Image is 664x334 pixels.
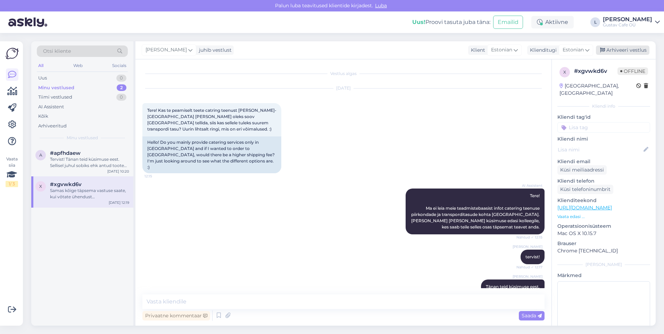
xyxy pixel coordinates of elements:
input: Lisa nimi [558,146,642,153]
div: [GEOGRAPHIC_DATA], [GEOGRAPHIC_DATA] [559,82,636,97]
span: Luba [373,2,389,9]
div: Proovi tasuta juba täna: [412,18,490,26]
a: [URL][DOMAIN_NAME] [557,204,612,211]
p: Klienditeekond [557,197,650,204]
p: Kliendi email [557,158,650,165]
div: L [590,17,600,27]
span: Nähtud ✓ 12:17 [516,265,542,270]
div: Arhiveeritud [38,123,67,130]
p: Vaata edasi ... [557,214,650,220]
p: Märkmed [557,272,650,279]
div: [PERSON_NAME] [603,17,652,22]
div: Vestlus algas [142,70,545,77]
span: #xgvwkd6v [50,181,82,187]
span: Otsi kliente [43,48,71,55]
div: Arhiveeri vestlus [596,45,649,55]
div: juhib vestlust [196,47,232,54]
span: Saada [522,312,542,319]
span: AI Assistent [516,183,542,188]
div: Gustav Cafe OÜ [603,22,652,28]
p: Kliendi tag'id [557,114,650,121]
div: Klient [468,47,485,54]
span: Estonian [491,46,512,54]
span: Estonian [563,46,584,54]
div: Kliendi info [557,103,650,109]
span: [PERSON_NAME] [513,244,542,249]
div: Minu vestlused [38,84,74,91]
div: Aktiivne [531,16,574,28]
div: Uus [38,75,47,82]
div: # xgvwkd6v [574,67,617,75]
p: Operatsioonisüsteem [557,223,650,230]
div: 0 [116,75,126,82]
span: tervist! [525,254,540,259]
p: Kliendi nimi [557,135,650,143]
div: 0 [116,94,126,101]
p: Chrome [TECHNICAL_ID] [557,247,650,254]
div: Vaata siia [6,156,18,187]
span: x [39,184,42,189]
span: Tänan teid küsimuse eest. [486,284,540,289]
span: a [39,152,42,158]
span: #apfhdaew [50,150,81,156]
span: x [563,69,566,75]
span: Nähtud ✓ 12:15 [516,235,542,240]
span: Offline [617,67,648,75]
span: Minu vestlused [67,135,98,141]
div: Tervist! Tänan teid küsimuse eest. Sellisel juhul sobiks ehk antud tooted: [URL][DOMAIN_NAME][PER... [50,156,129,169]
div: [PERSON_NAME] [557,261,650,268]
div: 2 [117,84,126,91]
p: Brauser [557,240,650,247]
div: [DATE] 12:19 [109,200,129,205]
div: 1 / 3 [6,181,18,187]
span: Tere! Kas te peamiselt teete catring teenust [PERSON_NAME]-[GEOGRAPHIC_DATA] [PERSON_NAME] oleks ... [147,108,276,132]
div: Tiimi vestlused [38,94,72,101]
a: [PERSON_NAME]Gustav Cafe OÜ [603,17,660,28]
div: [DATE] [142,85,545,91]
div: Küsi telefoninumbrit [557,185,613,194]
div: Hello! Do you mainly provide catering services only in [GEOGRAPHIC_DATA] and if I wanted to order... [142,136,281,173]
div: [DATE] 10:20 [107,169,129,174]
div: Privaatne kommentaar [142,311,210,320]
span: 12:15 [144,174,171,179]
button: Emailid [493,16,523,29]
div: Samas kõige täpsema vastuse saate, kui võtate ühendust [PERSON_NAME]. [PERSON_NAME][STREET_ADDRES... [50,187,129,200]
div: Web [72,61,84,70]
div: AI Assistent [38,103,64,110]
div: All [37,61,45,70]
span: [PERSON_NAME] [513,274,542,279]
b: Uus! [412,19,425,25]
span: [PERSON_NAME] [146,46,187,54]
p: Kliendi telefon [557,177,650,185]
div: Kõik [38,113,48,120]
div: Socials [111,61,128,70]
p: Mac OS X 10.15.7 [557,230,650,237]
div: Küsi meiliaadressi [557,165,607,175]
div: Klienditugi [527,47,557,54]
img: Askly Logo [6,47,19,60]
input: Lisa tag [557,122,650,133]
